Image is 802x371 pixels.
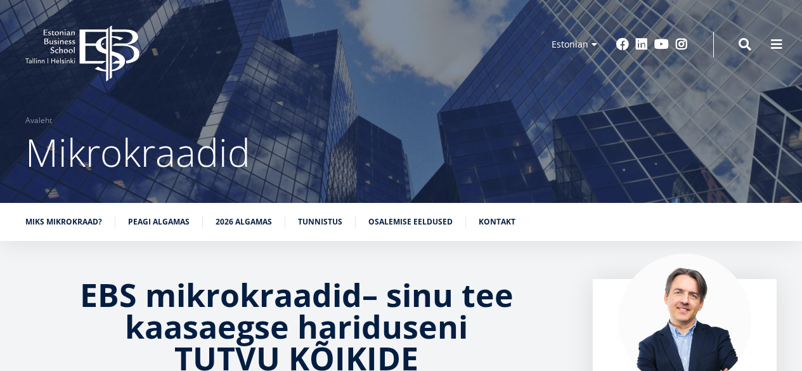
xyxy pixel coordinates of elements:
a: Avaleht [25,114,52,127]
strong: EBS mikrokraadid [80,273,362,316]
a: Instagram [675,38,688,51]
span: Mikrokraadid [25,126,250,178]
a: Miks mikrokraad? [25,216,102,228]
strong: – [362,273,378,316]
a: Facebook [616,38,629,51]
a: Linkedin [635,38,648,51]
a: Osalemise eeldused [368,216,453,228]
a: Peagi algamas [128,216,190,228]
a: Youtube [654,38,669,51]
a: 2026 algamas [216,216,272,228]
a: Tunnistus [298,216,342,228]
a: Kontakt [479,216,515,228]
